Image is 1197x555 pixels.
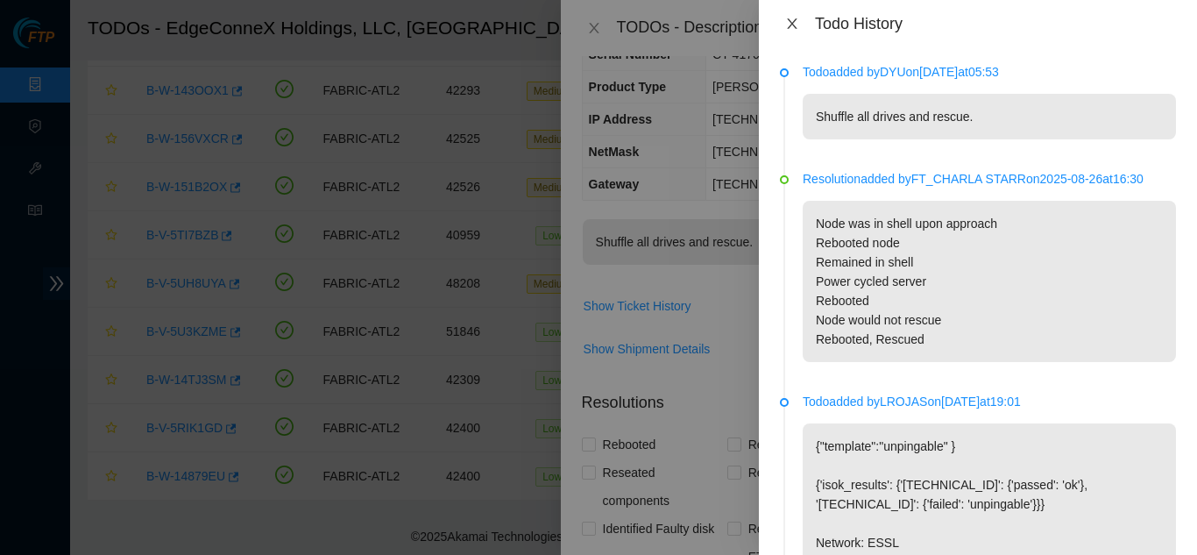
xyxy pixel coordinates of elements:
[803,94,1176,139] p: Shuffle all drives and rescue.
[780,16,804,32] button: Close
[785,17,799,31] span: close
[803,201,1176,362] p: Node was in shell upon approach Rebooted node Remained in shell Power cycled server Rebooted Node...
[803,392,1176,411] p: Todo added by LROJAS on [DATE] at 19:01
[815,14,1176,33] div: Todo History
[803,169,1176,189] p: Resolution added by FT_CHARLA STARR on 2025-08-26 at 16:30
[803,62,1176,82] p: Todo added by DYU on [DATE] at 05:53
